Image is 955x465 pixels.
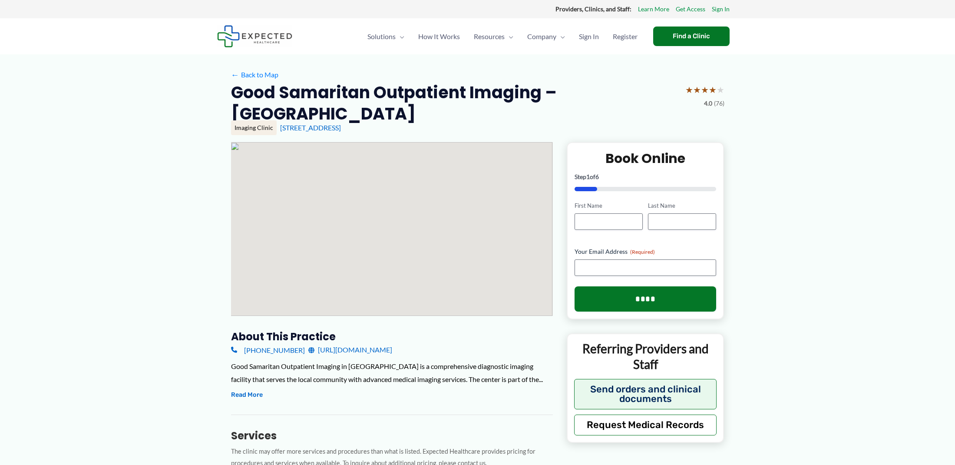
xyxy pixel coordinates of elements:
span: ★ [717,82,724,98]
span: ★ [701,82,709,98]
a: Find a Clinic [653,27,730,46]
span: (76) [714,98,724,109]
h2: Book Online [575,150,717,167]
span: ★ [693,82,701,98]
label: First Name [575,202,643,210]
button: Send orders and clinical documents [574,379,717,409]
a: Sign In [712,3,730,15]
span: ← [231,70,239,79]
label: Your Email Address [575,247,717,256]
span: ★ [709,82,717,98]
div: Good Samaritan Outpatient Imaging in [GEOGRAPHIC_DATA] is a comprehensive diagnostic imaging faci... [231,360,553,385]
a: How It Works [411,21,467,52]
img: Expected Healthcare Logo - side, dark font, small [217,25,292,47]
p: Step of [575,174,717,180]
a: Learn More [638,3,669,15]
span: ★ [685,82,693,98]
span: Register [613,21,638,52]
a: [URL][DOMAIN_NAME] [308,343,392,356]
span: 6 [595,173,599,180]
span: Menu Toggle [556,21,565,52]
nav: Primary Site Navigation [360,21,644,52]
a: Sign In [572,21,606,52]
span: Menu Toggle [505,21,513,52]
a: SolutionsMenu Toggle [360,21,411,52]
h2: Good Samaritan Outpatient Imaging – [GEOGRAPHIC_DATA] [231,82,678,125]
span: 1 [586,173,590,180]
span: Menu Toggle [396,21,404,52]
a: ←Back to Map [231,68,278,81]
span: (Required) [630,249,655,255]
a: [STREET_ADDRESS] [280,123,341,132]
span: Sign In [579,21,599,52]
a: ResourcesMenu Toggle [467,21,520,52]
span: Company [527,21,556,52]
span: Solutions [367,21,396,52]
label: Last Name [648,202,716,210]
div: Imaging Clinic [231,120,277,135]
button: Read More [231,390,263,400]
a: CompanyMenu Toggle [520,21,572,52]
h3: Services [231,429,553,442]
span: 4.0 [704,98,712,109]
span: How It Works [418,21,460,52]
span: Resources [474,21,505,52]
h3: About this practice [231,330,553,343]
strong: Providers, Clinics, and Staff: [555,5,631,13]
a: Get Access [676,3,705,15]
a: [PHONE_NUMBER] [231,343,305,356]
a: Register [606,21,644,52]
button: Request Medical Records [574,415,717,435]
p: Referring Providers and Staff [574,341,717,372]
